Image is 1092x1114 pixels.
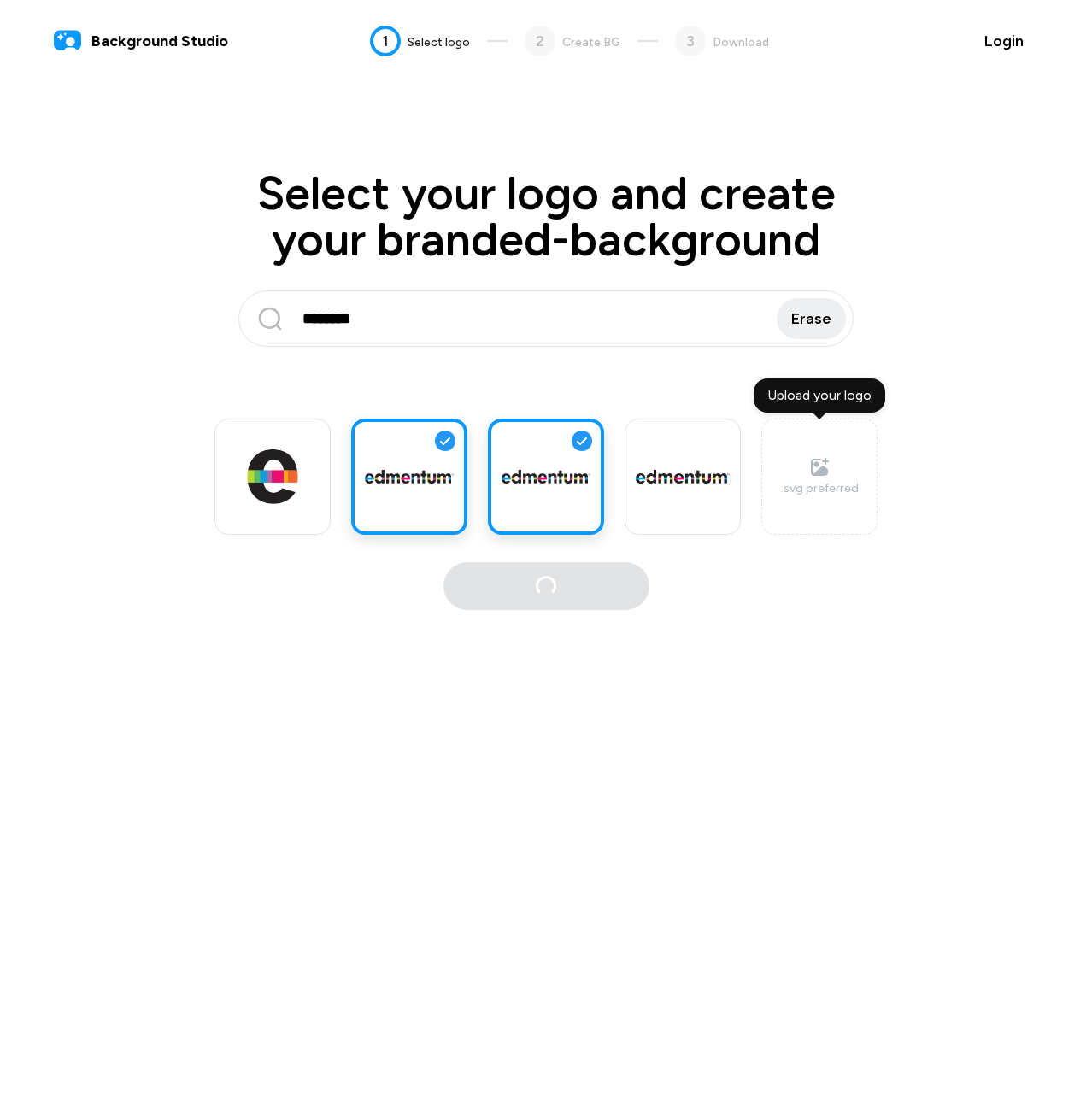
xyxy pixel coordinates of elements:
span: 1 [382,30,389,53]
span: Login [984,30,1024,53]
img: logo [54,27,81,55]
h1: Select your logo and create your branded-background [161,171,931,263]
span: Erase [791,308,831,331]
span: Select logo [408,35,470,50]
img: https://cdn.brandfetch.io/idiu91V-TO/theme/dark/logo.svg?c=1bxidyHNMuC1HdYYPfgBt [365,470,454,484]
img: https://cdn.brandfetch.io/idiu91V-TO/w/400/h/400/theme/dark/icon.jpeg?c=1bxidyHNMuC1HdYYPfgBt [226,430,320,524]
a: Background Studio [54,27,228,55]
div: Upload your logo [754,378,885,413]
button: Erase [777,298,846,339]
button: Login [970,21,1038,62]
span: Download [713,35,769,50]
span: Background Studio [91,30,228,53]
img: https://cdn.brandfetch.io/idiu91V-TO/theme/dark/logo.svg?c=1bxidyHNMuC1HdYYPfgBt [502,470,590,484]
span: Create BG [562,35,620,50]
img: https://cdn.brandfetch.io/idiu91V-TO/w/800/h/120/theme/dark/logo.png?c=1bxidyHNMuC1HdYYPfgBt [636,470,730,484]
div: .svg preferred [781,479,859,497]
span: 2 [536,30,544,53]
span: 3 [686,30,695,53]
